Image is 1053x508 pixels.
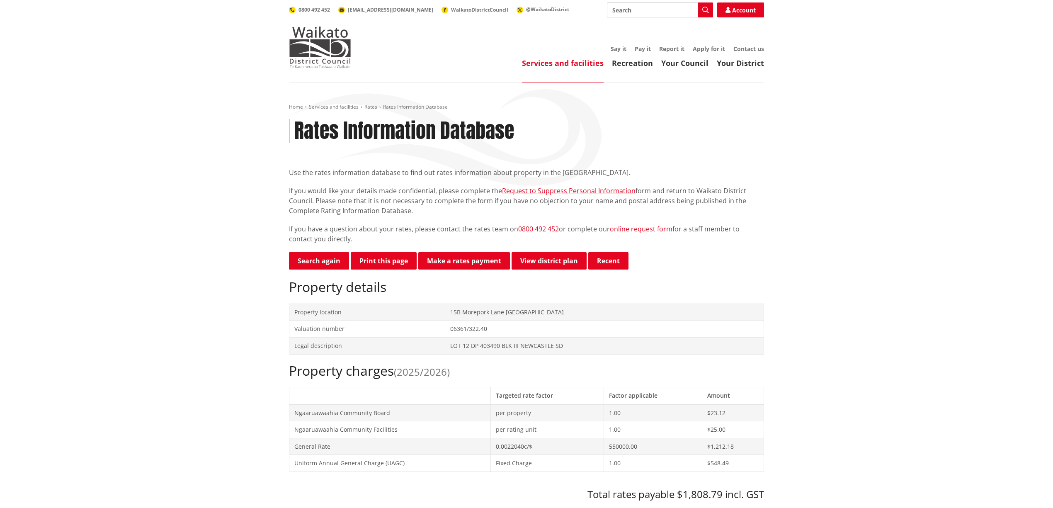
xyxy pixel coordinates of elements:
[604,404,702,421] td: 1.00
[351,252,417,270] button: Print this page
[607,2,713,17] input: Search input
[635,45,651,53] a: Pay it
[289,104,764,111] nav: breadcrumb
[522,58,604,68] a: Services and facilities
[491,438,604,455] td: 0.0022040c/$
[445,337,764,354] td: LOT 12 DP 403490 BLK III NEWCASTLE SD
[289,6,330,13] a: 0800 492 452
[289,455,491,472] td: Uniform Annual General Charge (UAGC)
[702,455,764,472] td: $548.49
[733,45,764,53] a: Contact us
[442,6,508,13] a: WaikatoDistrictCouncil
[289,404,491,421] td: Ngaaruawaahia Community Board
[383,103,448,110] span: Rates Information Database
[289,279,764,295] h2: Property details
[394,365,450,379] span: (2025/2026)
[604,421,702,438] td: 1.00
[659,45,684,53] a: Report it
[364,103,377,110] a: Rates
[702,387,764,404] th: Amount
[338,6,433,13] a: [EMAIL_ADDRESS][DOMAIN_NAME]
[604,387,702,404] th: Factor applicable
[502,186,636,195] a: Request to Suppress Personal Information
[289,489,764,501] h3: Total rates payable $1,808.79 incl. GST
[418,252,510,270] a: Make a rates payment
[445,304,764,321] td: 15B Morepork Lane [GEOGRAPHIC_DATA]
[289,421,491,438] td: Ngaaruawaahia Community Facilities
[717,2,764,17] a: Account
[702,421,764,438] td: $25.00
[491,404,604,421] td: per property
[451,6,508,13] span: WaikatoDistrictCouncil
[588,252,628,270] button: Recent
[289,337,445,354] td: Legal description
[289,168,764,177] p: Use the rates information database to find out rates information about property in the [GEOGRAPHI...
[294,119,514,143] h1: Rates Information Database
[693,45,725,53] a: Apply for it
[348,6,433,13] span: [EMAIL_ADDRESS][DOMAIN_NAME]
[289,103,303,110] a: Home
[289,27,351,68] img: Waikato District Council - Te Kaunihera aa Takiwaa o Waikato
[445,321,764,338] td: 06361/322.40
[526,6,569,13] span: @WaikatoDistrict
[512,252,587,270] a: View district plan
[289,438,491,455] td: General Rate
[289,363,764,379] h2: Property charges
[289,304,445,321] td: Property location
[309,103,359,110] a: Services and facilities
[298,6,330,13] span: 0800 492 452
[612,58,653,68] a: Recreation
[289,252,349,270] a: Search again
[289,186,764,216] p: If you would like your details made confidential, please complete the form and return to Waikato ...
[604,455,702,472] td: 1.00
[702,438,764,455] td: $1,212.18
[289,321,445,338] td: Valuation number
[518,224,559,233] a: 0800 492 452
[491,455,604,472] td: Fixed Charge
[611,45,626,53] a: Say it
[517,6,569,13] a: @WaikatoDistrict
[491,387,604,404] th: Targeted rate factor
[604,438,702,455] td: 550000.00
[717,58,764,68] a: Your District
[491,421,604,438] td: per rating unit
[610,224,672,233] a: online request form
[661,58,708,68] a: Your Council
[702,404,764,421] td: $23.12
[289,224,764,244] p: If you have a question about your rates, please contact the rates team on or complete our for a s...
